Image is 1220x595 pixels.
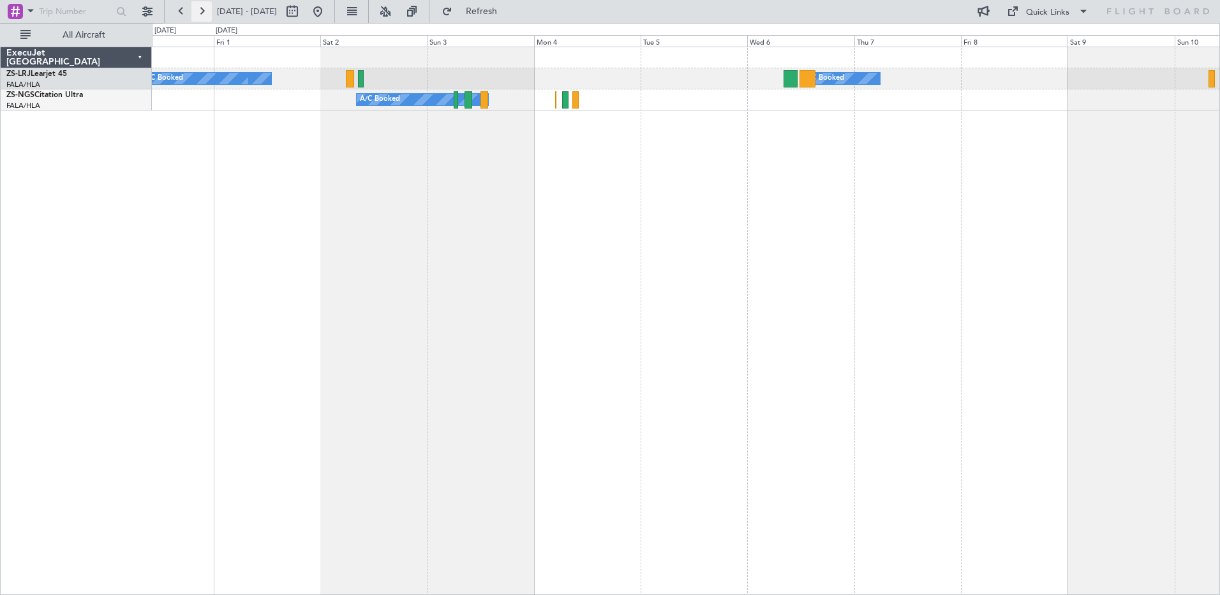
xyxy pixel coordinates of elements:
[216,26,237,36] div: [DATE]
[747,35,854,47] div: Wed 6
[154,26,176,36] div: [DATE]
[6,80,40,89] a: FALA/HLA
[360,90,400,109] div: A/C Booked
[39,2,112,21] input: Trip Number
[6,70,67,78] a: ZS-LRJLearjet 45
[961,35,1067,47] div: Fri 8
[427,35,533,47] div: Sun 3
[6,101,40,110] a: FALA/HLA
[436,1,512,22] button: Refresh
[217,6,277,17] span: [DATE] - [DATE]
[804,69,844,88] div: A/C Booked
[455,7,509,16] span: Refresh
[214,35,320,47] div: Fri 1
[143,69,183,88] div: A/C Booked
[534,35,641,47] div: Mon 4
[1067,35,1174,47] div: Sat 9
[6,70,31,78] span: ZS-LRJ
[6,91,34,99] span: ZS-NGS
[320,35,427,47] div: Sat 2
[14,25,138,45] button: All Aircraft
[107,35,213,47] div: Thu 31
[641,35,747,47] div: Tue 5
[33,31,135,40] span: All Aircraft
[1001,1,1095,22] button: Quick Links
[6,91,83,99] a: ZS-NGSCitation Ultra
[854,35,961,47] div: Thu 7
[1026,6,1069,19] div: Quick Links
